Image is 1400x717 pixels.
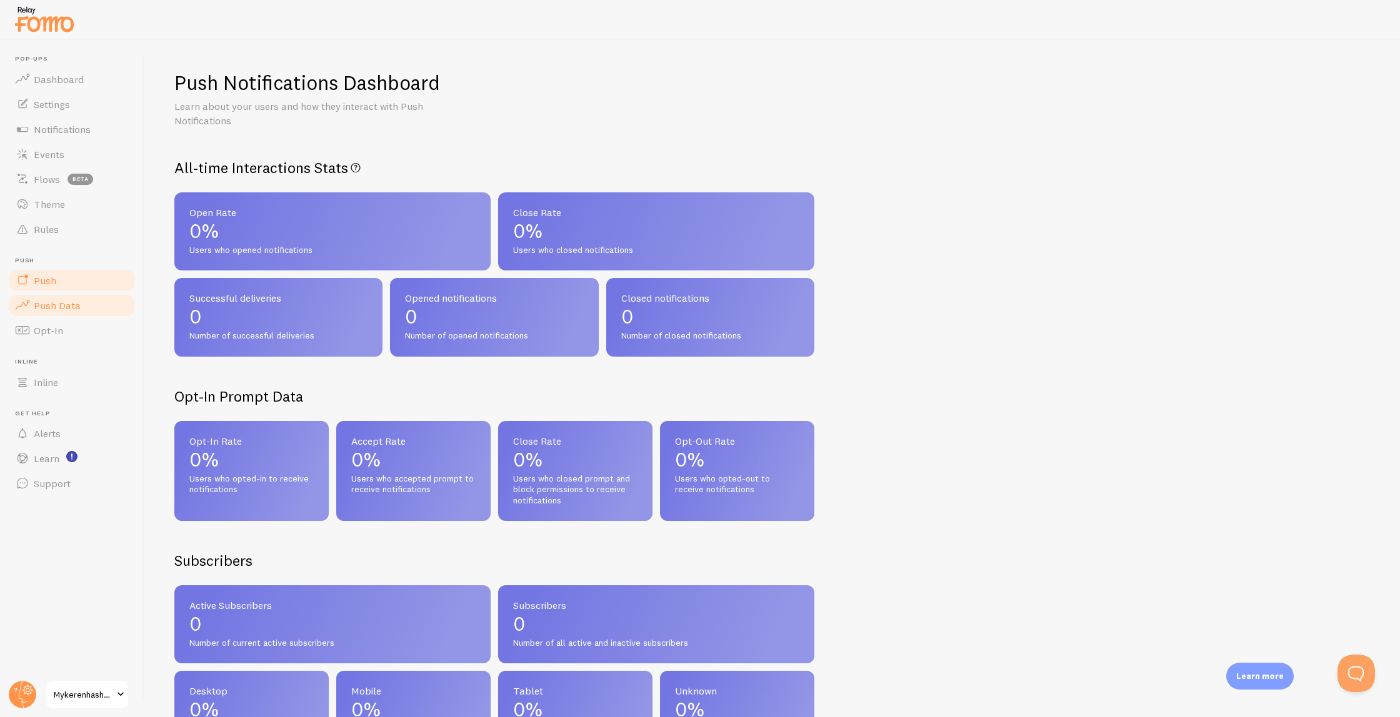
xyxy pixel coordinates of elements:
[513,450,637,470] p: 0%
[7,142,136,167] a: Events
[513,686,637,696] span: Tablet
[189,245,476,256] span: Users who opened notifications
[7,293,136,318] a: Push Data
[34,173,60,185] span: Flows
[66,451,77,462] svg: <p>Watch New Feature Tutorials!</p>
[405,307,583,327] p: 0
[189,436,314,446] span: Opt-In Rate
[7,318,136,343] a: Opt-In
[34,299,81,312] span: Push Data
[7,167,136,192] a: Flows beta
[513,436,637,446] span: Close Rate
[189,307,367,327] p: 0
[15,257,136,265] span: Push
[7,268,136,293] a: Push
[189,330,367,342] span: Number of successful deliveries
[405,293,583,303] span: Opened notifications
[34,148,64,161] span: Events
[1337,655,1375,692] iframe: Help Scout Beacon - Open
[7,471,136,496] a: Support
[174,70,440,96] h1: Push Notifications Dashboard
[513,473,637,507] span: Users who closed prompt and block permissions to receive notifications
[15,55,136,63] span: Pop-ups
[675,450,799,470] p: 0%
[513,245,799,256] span: Users who closed notifications
[34,123,91,136] span: Notifications
[675,473,799,495] span: Users who opted-out to receive notifications
[1236,670,1284,682] p: Learn more
[34,452,59,465] span: Learn
[7,421,136,446] a: Alerts
[34,274,56,287] span: Push
[54,687,113,702] span: Mykerenhashana
[675,436,799,446] span: Opt-Out Rate
[15,358,136,366] span: Inline
[513,221,799,241] p: 0%
[513,614,799,634] p: 0
[7,217,136,242] a: Rules
[189,450,314,470] p: 0%
[34,73,84,86] span: Dashboard
[189,600,476,610] span: Active Subscribers
[7,370,136,395] a: Inline
[67,174,93,185] span: beta
[174,551,252,570] h2: Subscribers
[621,330,799,342] span: Number of closed notifications
[1226,663,1294,690] div: Learn more
[7,117,136,142] a: Notifications
[621,293,799,303] span: Closed notifications
[45,680,129,710] a: Mykerenhashana
[13,3,76,35] img: fomo-relay-logo-orange.svg
[7,192,136,217] a: Theme
[34,98,70,111] span: Settings
[513,638,799,649] span: Number of all active and inactive subscribers
[351,450,476,470] p: 0%
[7,446,136,471] a: Learn
[675,686,799,696] span: Unknown
[34,223,59,235] span: Rules
[189,293,367,303] span: Successful deliveries
[513,207,799,217] span: Close Rate
[34,198,65,210] span: Theme
[351,436,476,446] span: Accept Rate
[174,387,814,406] h2: Opt-In Prompt Data
[15,410,136,418] span: Get Help
[189,614,476,634] p: 0
[7,92,136,117] a: Settings
[189,638,476,649] span: Number of current active subscribers
[34,324,63,337] span: Opt-In
[34,427,61,440] span: Alerts
[34,376,58,388] span: Inline
[34,477,71,490] span: Support
[189,473,314,495] span: Users who opted-in to receive notifications
[351,473,476,495] span: Users who accepted prompt to receive notifications
[189,207,476,217] span: Open Rate
[174,99,474,128] p: Learn about your users and how they interact with Push Notifications
[7,67,136,92] a: Dashboard
[405,330,583,342] span: Number of opened notifications
[174,158,814,177] h2: All-time Interactions Stats
[189,221,476,241] p: 0%
[189,686,314,696] span: Desktop
[621,307,799,327] p: 0
[351,686,476,696] span: Mobile
[513,600,799,610] span: Subscribers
